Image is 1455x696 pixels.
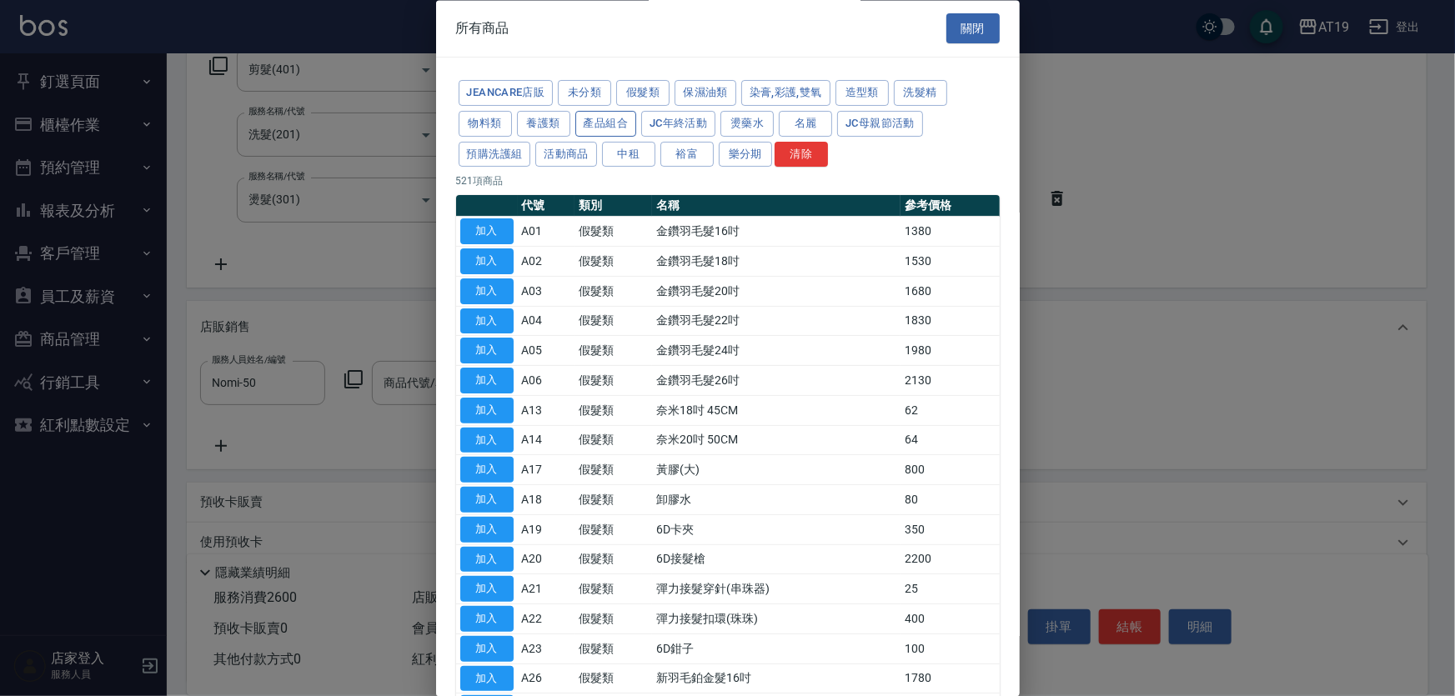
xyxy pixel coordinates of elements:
td: 2130 [901,366,1000,396]
button: 裕富 [660,142,714,168]
td: 假髮類 [574,515,652,545]
td: 彈力接髮穿針(串珠器) [652,574,901,604]
button: 物料類 [459,111,512,137]
button: 清除 [775,142,828,168]
td: 假髮類 [574,247,652,277]
button: 燙藥水 [720,111,774,137]
td: 假髮類 [574,396,652,426]
td: 1980 [901,336,1000,366]
td: 金鑽羽毛髮22吋 [652,307,901,337]
button: 活動商品 [535,142,597,168]
button: 加入 [460,278,514,304]
td: 金鑽羽毛髮24吋 [652,336,901,366]
td: 6D鉗子 [652,634,901,664]
td: A04 [518,307,574,337]
button: 加入 [460,249,514,275]
td: 1680 [901,277,1000,307]
button: 加入 [460,458,514,483]
button: 名麗 [779,111,832,137]
td: A17 [518,455,574,485]
button: 加入 [460,607,514,633]
td: A19 [518,515,574,545]
button: 加入 [460,636,514,662]
td: 假髮類 [574,545,652,575]
button: JC母親節活動 [837,111,923,137]
td: 奈米18吋 45CM [652,396,901,426]
button: 加入 [460,398,514,423]
td: 350 [901,515,1000,545]
td: 400 [901,604,1000,634]
button: 加入 [460,428,514,453]
button: 加入 [460,219,514,245]
button: 未分類 [558,81,611,107]
td: A03 [518,277,574,307]
button: 染膏,彩護,雙氧 [741,81,830,107]
td: 1380 [901,217,1000,247]
th: 類別 [574,196,652,218]
td: 62 [901,396,1000,426]
button: 中租 [602,142,655,168]
td: A23 [518,634,574,664]
button: 保濕油類 [675,81,736,107]
td: 800 [901,455,1000,485]
td: 1530 [901,247,1000,277]
td: 假髮類 [574,277,652,307]
td: 1830 [901,307,1000,337]
td: 80 [901,485,1000,515]
td: A13 [518,396,574,426]
td: 金鑽羽毛髮20吋 [652,277,901,307]
td: 6D卡夾 [652,515,901,545]
button: 加入 [460,547,514,573]
td: 黃膠(大) [652,455,901,485]
td: 假髮類 [574,217,652,247]
td: A26 [518,664,574,694]
button: 加入 [460,338,514,364]
button: 樂分期 [719,142,772,168]
button: 產品組合 [575,111,637,137]
button: 加入 [460,368,514,394]
span: 所有商品 [456,20,509,37]
td: A20 [518,545,574,575]
button: 預購洗護組 [459,142,531,168]
td: 64 [901,426,1000,456]
td: 2200 [901,545,1000,575]
td: 金鑽羽毛髮16吋 [652,217,901,247]
td: 奈米20吋 50CM [652,426,901,456]
p: 521 項商品 [456,174,1000,189]
button: 造型類 [835,81,889,107]
th: 代號 [518,196,574,218]
button: JeanCare店販 [459,81,554,107]
td: 6D接髮槍 [652,545,901,575]
button: 養護類 [517,111,570,137]
td: A18 [518,485,574,515]
button: 加入 [460,488,514,513]
td: A02 [518,247,574,277]
th: 參考價格 [901,196,1000,218]
button: 加入 [460,517,514,543]
td: 卸膠水 [652,485,901,515]
td: 金鑽羽毛髮26吋 [652,366,901,396]
td: 假髮類 [574,366,652,396]
td: 假髮類 [574,634,652,664]
td: 假髮類 [574,426,652,456]
td: 假髮類 [574,604,652,634]
td: 1780 [901,664,1000,694]
button: 加入 [460,577,514,603]
button: 加入 [460,666,514,692]
button: 假髮類 [616,81,670,107]
th: 名稱 [652,196,901,218]
td: 新羽毛鉑金髮16吋 [652,664,901,694]
td: A21 [518,574,574,604]
td: 100 [901,634,1000,664]
button: 加入 [460,308,514,334]
td: 假髮類 [574,485,652,515]
button: 洗髮精 [894,81,947,107]
td: 假髮類 [574,664,652,694]
td: 假髮類 [574,574,652,604]
td: A14 [518,426,574,456]
td: 假髮類 [574,455,652,485]
td: A06 [518,366,574,396]
td: 金鑽羽毛髮18吋 [652,247,901,277]
button: 關閉 [946,13,1000,44]
td: 25 [901,574,1000,604]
